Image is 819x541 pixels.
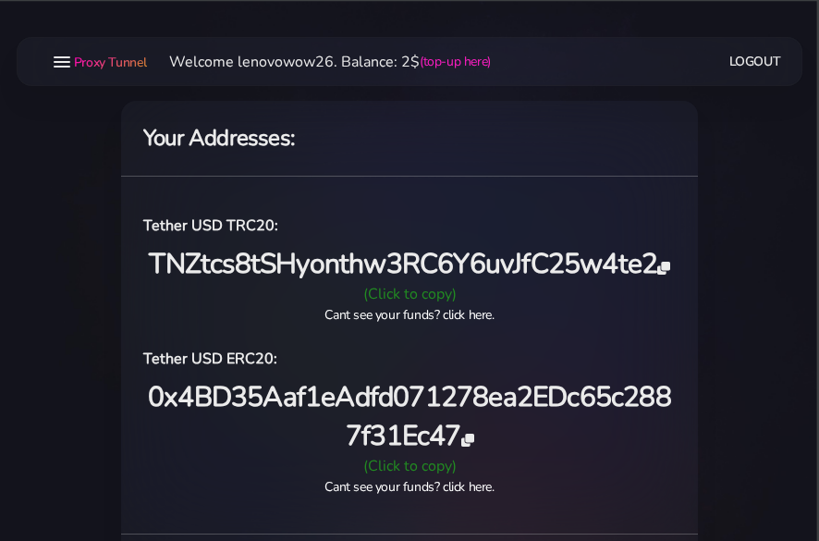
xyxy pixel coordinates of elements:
[148,378,671,454] span: 0x4BD35Aaf1eAdfd071278ea2EDc65c2887f31Ec47
[420,52,491,71] a: (top-up here)
[149,245,669,283] span: TNZtcs8tSHyonthw3RC6Y6uvJfC25w4te2
[147,51,491,73] li: Welcome lenovowow26. Balance: 2$
[132,455,687,477] div: (Click to copy)
[143,214,676,238] h6: Tether USD TRC20:
[324,478,494,496] a: Cant see your funds? click here.
[324,306,494,324] a: Cant see your funds? click here.
[729,44,781,79] a: Logout
[74,54,147,71] span: Proxy Tunnel
[70,47,147,77] a: Proxy Tunnel
[143,123,676,154] h4: Your Addresses:
[143,347,676,371] h6: Tether USD ERC20:
[713,435,796,518] iframe: Webchat Widget
[132,283,687,305] div: (Click to copy)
